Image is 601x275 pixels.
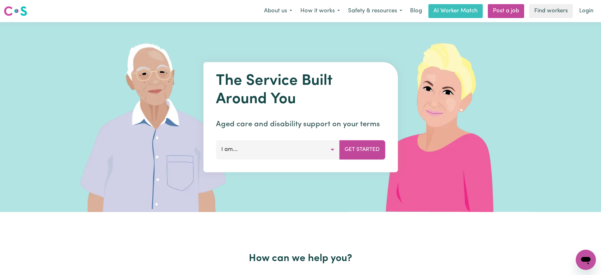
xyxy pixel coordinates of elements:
h1: The Service Built Around You [216,72,385,109]
a: Blog [406,4,426,18]
a: Careseekers logo [4,4,27,18]
button: I am... [216,140,340,159]
a: Post a job [488,4,524,18]
button: Safety & resources [344,4,406,18]
button: How it works [296,4,344,18]
a: Login [575,4,597,18]
a: Find workers [529,4,573,18]
iframe: Button to launch messaging window [576,250,596,270]
button: Get Started [339,140,385,159]
img: Careseekers logo [4,5,27,17]
a: AI Worker Match [428,4,483,18]
h2: How can we help you? [96,253,506,265]
p: Aged care and disability support on your terms [216,119,385,130]
button: About us [260,4,296,18]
